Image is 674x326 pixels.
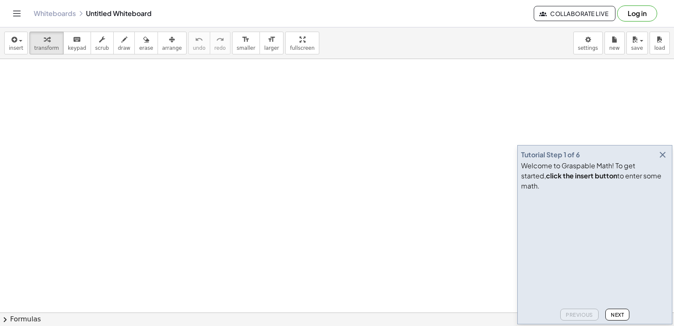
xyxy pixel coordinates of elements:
[162,45,182,51] span: arrange
[259,32,284,54] button: format_sizelarger
[521,161,669,191] div: Welcome to Graspable Math! To get started, to enter some math.
[534,6,615,21] button: Collaborate Live
[242,35,250,45] i: format_size
[193,45,206,51] span: undo
[139,45,153,51] span: erase
[34,45,59,51] span: transform
[188,32,210,54] button: undoundo
[210,32,230,54] button: redoredo
[611,312,624,318] span: Next
[134,32,158,54] button: erase
[113,32,135,54] button: draw
[609,45,620,51] span: new
[626,32,648,54] button: save
[29,32,64,54] button: transform
[10,7,24,20] button: Toggle navigation
[285,32,319,54] button: fullscreen
[521,150,580,160] div: Tutorial Step 1 of 6
[267,35,275,45] i: format_size
[214,45,226,51] span: redo
[578,45,598,51] span: settings
[95,45,109,51] span: scrub
[63,32,91,54] button: keyboardkeypad
[4,32,28,54] button: insert
[605,309,629,321] button: Next
[34,9,76,18] a: Whiteboards
[237,45,255,51] span: smaller
[118,45,131,51] span: draw
[158,32,187,54] button: arrange
[546,171,617,180] b: click the insert button
[290,45,314,51] span: fullscreen
[617,5,657,22] button: Log in
[541,10,608,17] span: Collaborate Live
[91,32,114,54] button: scrub
[654,45,665,51] span: load
[264,45,279,51] span: larger
[604,32,625,54] button: new
[631,45,643,51] span: save
[195,35,203,45] i: undo
[68,45,86,51] span: keypad
[650,32,670,54] button: load
[73,35,81,45] i: keyboard
[9,45,23,51] span: insert
[573,32,603,54] button: settings
[232,32,260,54] button: format_sizesmaller
[216,35,224,45] i: redo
